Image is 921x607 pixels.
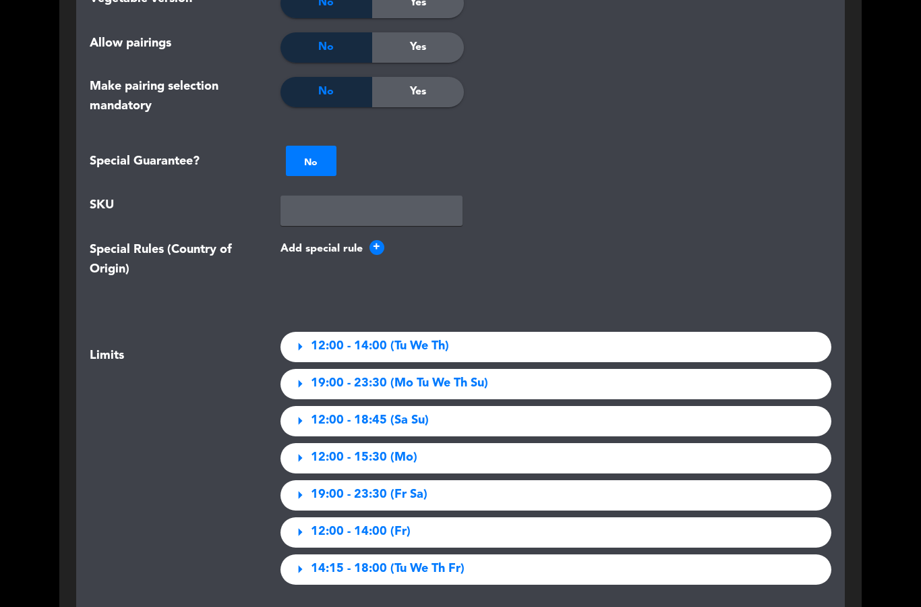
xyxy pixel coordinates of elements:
span: arrow_right [291,560,309,579]
span: arrow_right [291,486,309,504]
span: Make pairing selection mandatory [90,77,260,117]
span: No [318,83,334,100]
span: + [369,240,384,255]
span: 19:00 - 23:30 (Fr Sa) [311,485,427,504]
span: Yes [410,38,426,56]
span: 19:00 - 23:30 (Mo Tu We Th Su) [311,374,488,393]
span: Allow pairings [90,34,171,53]
span: 12:00 - 14:00 (Fr) [311,522,411,542]
button: Add special rule+ [280,240,832,258]
span: 12:00 - 15:30 (Mo) [311,448,417,467]
span: No [318,38,334,56]
span: Limits [90,346,124,591]
span: SKU [90,196,114,216]
span: arrow_right [291,411,309,430]
span: Special Rules (Country of Origin) [90,240,260,280]
span: arrow_right [291,449,309,467]
span: arrow_right [291,523,309,542]
span: Yes [410,83,426,100]
span: arrow_right [291,374,309,393]
span: 14:15 - 18:00 (Tu We Th Fr) [311,559,465,579]
span: 12:00 - 18:45 (Sa Su) [311,411,429,430]
span: 12:00 - 14:00 (Tu We Th) [311,337,449,356]
span: arrow_right [291,337,309,356]
span: Special Guarantee? [90,152,200,171]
